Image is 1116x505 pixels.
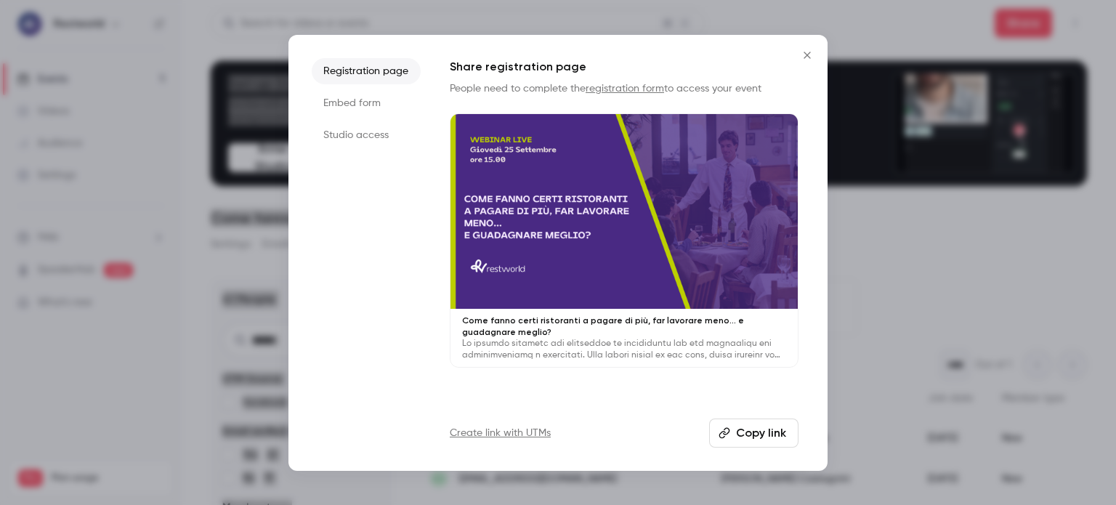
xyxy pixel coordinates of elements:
[450,113,798,368] a: Come fanno certi ristoranti a pagare di più, far lavorare meno… e guadagnare meglio?Lo ipsumdo si...
[793,41,822,70] button: Close
[450,426,551,440] a: Create link with UTMs
[450,81,798,96] p: People need to complete the to access your event
[709,419,798,448] button: Copy link
[462,315,786,338] p: Come fanno certi ristoranti a pagare di più, far lavorare meno… e guadagnare meglio?
[312,58,421,84] li: Registration page
[450,58,798,76] h1: Share registration page
[312,90,421,116] li: Embed form
[586,84,664,94] a: registration form
[312,122,421,148] li: Studio access
[462,338,786,361] p: Lo ipsumdo sitametc adi elitseddoe te incididuntu lab etd magnaaliqu eni adminimveniamq n exercit...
